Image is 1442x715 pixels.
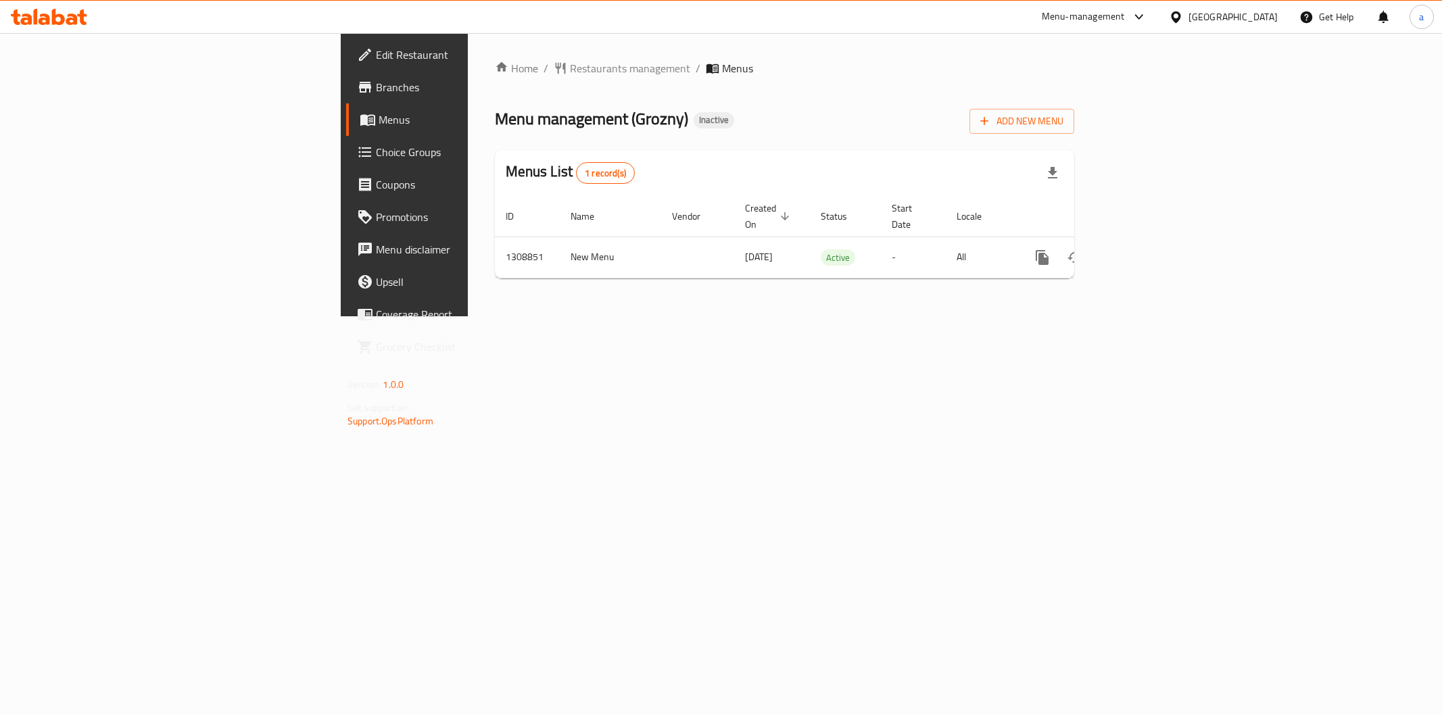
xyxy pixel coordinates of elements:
span: Menu disclaimer [376,241,571,257]
a: Coupons [346,168,581,201]
button: Change Status [1059,241,1091,274]
span: Status [821,208,865,224]
span: ID [506,208,531,224]
td: All [946,237,1015,278]
a: Menus [346,103,581,136]
span: Menus [722,60,753,76]
div: Export file [1036,157,1069,189]
div: Total records count [576,162,635,184]
div: [GEOGRAPHIC_DATA] [1188,9,1278,24]
span: Created On [745,200,794,232]
a: Edit Restaurant [346,39,581,71]
span: Branches [376,79,571,95]
span: Active [821,250,855,266]
span: Coupons [376,176,571,193]
button: more [1026,241,1059,274]
a: Branches [346,71,581,103]
a: Support.OpsPlatform [347,412,433,430]
a: Choice Groups [346,136,581,168]
span: Coverage Report [376,306,571,322]
a: Menu disclaimer [346,233,581,266]
td: New Menu [560,237,661,278]
span: Upsell [376,274,571,290]
th: Actions [1015,196,1167,237]
td: - [881,237,946,278]
span: Menus [379,112,571,128]
span: Start Date [892,200,930,232]
span: 1.0.0 [383,376,404,393]
span: Name [571,208,612,224]
div: Inactive [694,112,734,128]
a: Coverage Report [346,298,581,330]
span: Version: [347,376,381,393]
button: Add New Menu [969,109,1074,134]
span: Inactive [694,114,734,126]
span: Add New Menu [980,113,1063,130]
li: / [696,60,700,76]
h2: Menus List [506,162,635,184]
span: Edit Restaurant [376,47,571,63]
span: Get support on: [347,399,410,416]
span: Restaurants management [570,60,690,76]
span: Vendor [672,208,718,224]
nav: breadcrumb [495,60,1074,76]
a: Upsell [346,266,581,298]
span: Locale [957,208,999,224]
div: Menu-management [1042,9,1125,25]
table: enhanced table [495,196,1167,278]
a: Promotions [346,201,581,233]
span: Menu management ( Grozny ) [495,103,688,134]
span: 1 record(s) [577,167,634,180]
span: Promotions [376,209,571,225]
span: Grocery Checklist [376,339,571,355]
span: [DATE] [745,248,773,266]
a: Restaurants management [554,60,690,76]
span: a [1419,9,1424,24]
span: Choice Groups [376,144,571,160]
a: Grocery Checklist [346,330,581,363]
